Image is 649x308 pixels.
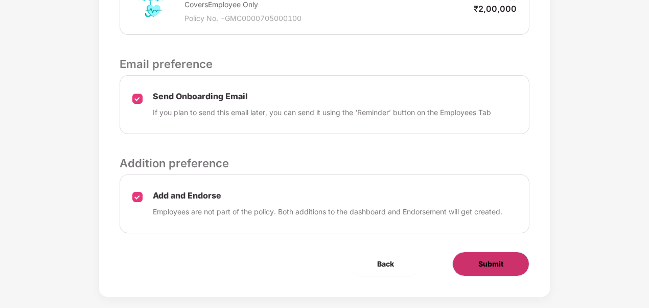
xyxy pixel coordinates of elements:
p: ₹2,00,000 [474,3,517,14]
p: Add and Endorse [153,190,502,201]
span: Back [377,258,394,270]
p: Addition preference [120,155,529,172]
p: Send Onboarding Email [153,91,491,102]
p: Email preference [120,55,529,73]
p: Employees are not part of the policy. Both additions to the dashboard and Endorsement will get cr... [153,206,502,217]
span: Submit [478,258,503,270]
p: Policy No. - GMC0000705000100 [184,13,316,24]
p: If you plan to send this email later, you can send it using the ‘Reminder’ button on the Employee... [153,107,491,118]
button: Submit [452,252,529,276]
button: Back [352,252,420,276]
